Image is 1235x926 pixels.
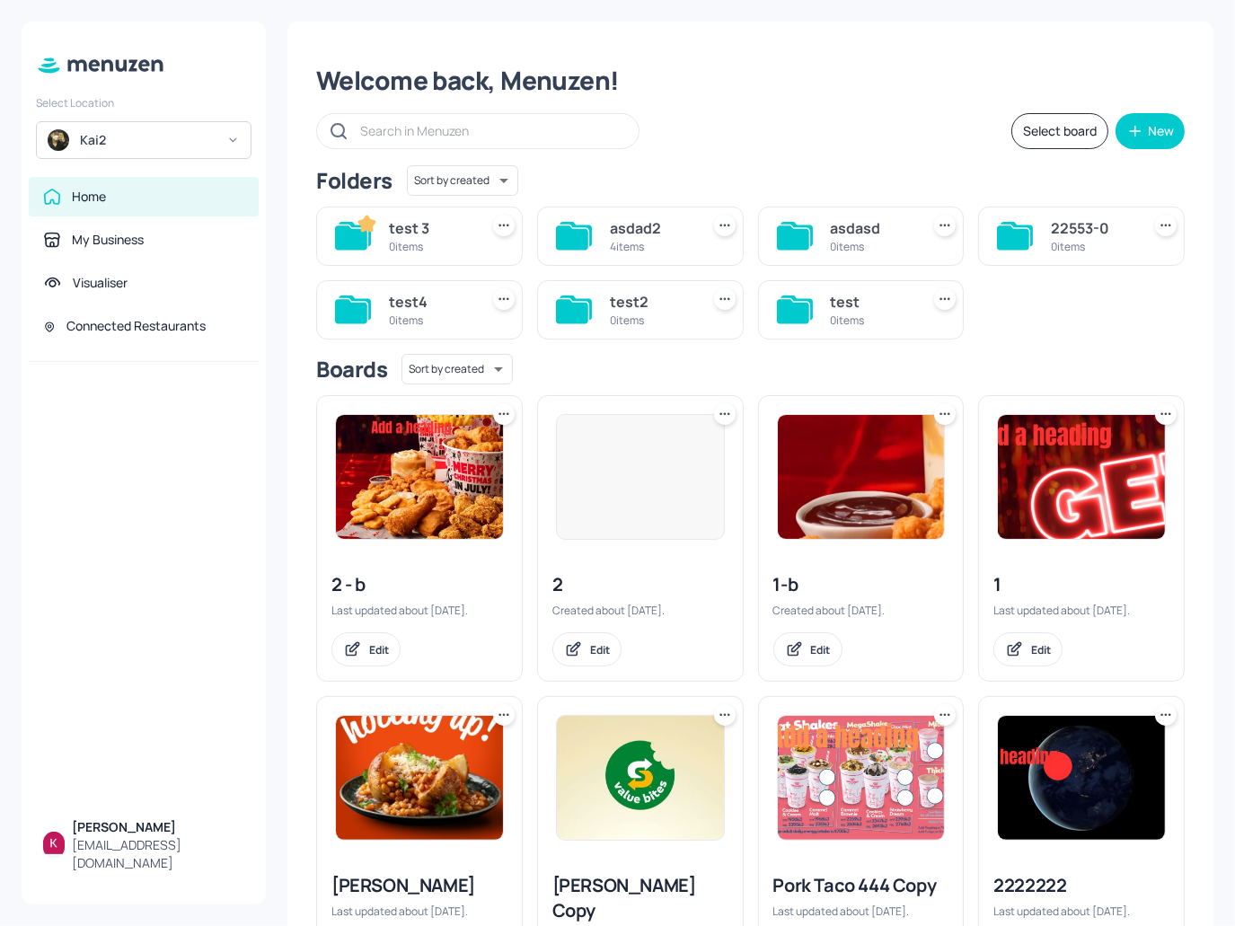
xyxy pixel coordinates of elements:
[331,904,507,919] div: Last updated about [DATE].
[998,716,1165,840] img: 2025-07-31-1753949858356ya9dtfnusbi.jpeg
[773,572,949,597] div: 1-b
[998,415,1165,539] img: 2025-08-04-1754305660757xv9gr5oquga.jpeg
[1011,113,1108,149] button: Select board
[407,163,518,198] div: Sort by created
[778,415,945,539] img: 2025-08-04-1754305479136vc23vm0j9vr.jpeg
[552,873,728,923] div: [PERSON_NAME] Copy
[389,239,472,254] div: 0 items
[36,95,251,110] div: Select Location
[389,313,472,328] div: 0 items
[43,832,65,853] img: ALm5wu0uMJs5_eqw6oihenv1OotFdBXgP3vgpp2z_jxl=s96-c
[773,904,949,919] div: Last updated about [DATE].
[831,313,913,328] div: 0 items
[316,355,387,384] div: Boards
[72,188,106,206] div: Home
[778,716,945,840] img: 2025-08-09-1754765089600xzyclyutpsk.jpeg
[993,603,1169,618] div: Last updated about [DATE].
[831,239,913,254] div: 0 items
[331,873,507,898] div: [PERSON_NAME]
[72,231,144,249] div: My Business
[610,217,692,239] div: asdad2
[610,239,692,254] div: 4 items
[773,873,949,898] div: Pork Taco 444 Copy
[369,642,389,657] div: Edit
[1031,642,1051,657] div: Edit
[993,572,1169,597] div: 1
[331,603,507,618] div: Last updated about [DATE].
[66,317,206,335] div: Connected Restaurants
[552,603,728,618] div: Created about [DATE].
[811,642,831,657] div: Edit
[773,603,949,618] div: Created about [DATE].
[610,291,692,313] div: test2
[610,313,692,328] div: 0 items
[552,572,728,597] div: 2
[1116,113,1185,149] button: New
[993,873,1169,898] div: 2222222
[316,65,1185,97] div: Welcome back, Menuzen!
[316,166,393,195] div: Folders
[331,572,507,597] div: 2 - b
[360,118,621,144] input: Search in Menuzen
[73,274,128,292] div: Visualiser
[80,131,216,149] div: Kai2
[831,291,913,313] div: test
[336,716,503,840] img: 2025-08-04-17542828874751hy7ke745zt.jpeg
[389,291,472,313] div: test4
[831,217,913,239] div: asdasd
[401,351,513,387] div: Sort by created
[557,716,724,840] img: 2025-08-01-1754079664531nl27acgmct.jpeg
[1051,217,1134,239] div: 22553-0
[1148,125,1174,137] div: New
[993,904,1169,919] div: Last updated about [DATE].
[590,642,610,657] div: Edit
[389,217,472,239] div: test 3
[72,836,244,872] div: [EMAIL_ADDRESS][DOMAIN_NAME]
[72,818,244,836] div: [PERSON_NAME]
[48,129,69,151] img: avatar
[1051,239,1134,254] div: 0 items
[336,415,503,539] img: 2025-08-04-1754333393155vhvmy2hpzrc.jpeg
